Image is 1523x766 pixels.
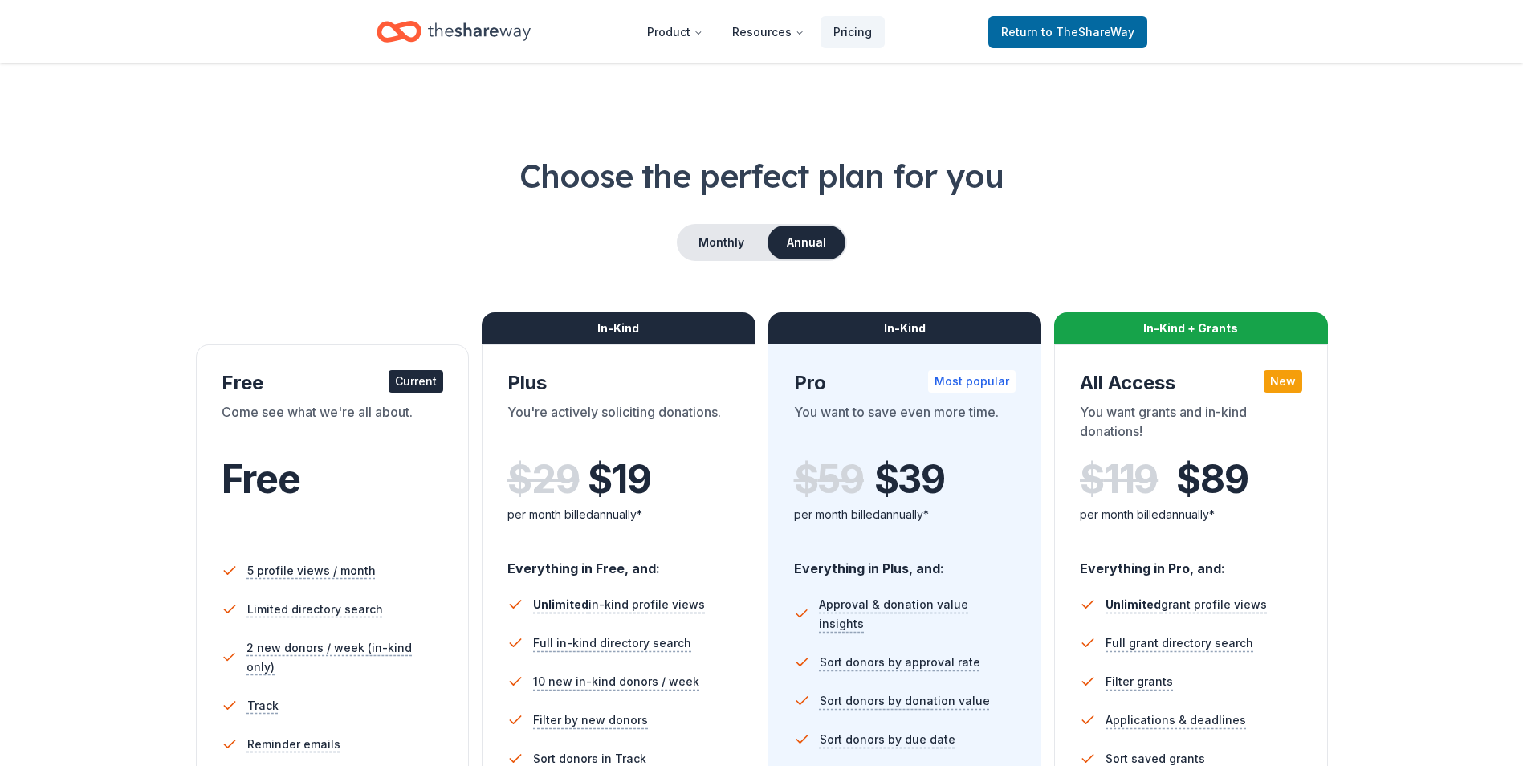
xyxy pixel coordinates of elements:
nav: Main [634,13,885,51]
span: $ 39 [874,457,945,502]
button: Product [634,16,716,48]
div: Everything in Plus, and: [794,545,1016,579]
span: Return [1001,22,1134,42]
div: You want to save even more time. [794,402,1016,447]
span: Reminder emails [247,735,340,754]
button: Monthly [678,226,764,259]
span: Approval & donation value insights [819,595,1016,634]
span: 5 profile views / month [247,561,376,581]
div: In-Kind [768,312,1042,344]
div: per month billed annually* [794,505,1016,524]
div: Most popular [928,370,1016,393]
span: Sort donors by donation value [820,691,990,711]
span: Sort donors by due date [820,730,955,749]
span: Filter by new donors [533,711,648,730]
div: You're actively soliciting donations. [507,402,730,447]
div: Everything in Free, and: [507,545,730,579]
div: In-Kind [482,312,755,344]
button: Resources [719,16,817,48]
a: Pricing [821,16,885,48]
span: $ 89 [1176,457,1248,502]
div: New [1264,370,1302,393]
div: Everything in Pro, and: [1080,545,1302,579]
div: Current [389,370,443,393]
span: Full grant directory search [1106,634,1253,653]
span: Sort donors by approval rate [820,653,980,672]
div: per month billed annually* [1080,505,1302,524]
span: 10 new in-kind donors / week [533,672,699,691]
div: Free [222,370,444,396]
span: to TheShareWay [1041,25,1134,39]
h1: Choose the perfect plan for you [64,153,1459,198]
span: Track [247,696,279,715]
div: Plus [507,370,730,396]
div: Come see what we're all about. [222,402,444,447]
span: Full in-kind directory search [533,634,691,653]
span: 2 new donors / week (in-kind only) [246,638,443,677]
div: Pro [794,370,1016,396]
div: per month billed annually* [507,505,730,524]
span: Limited directory search [247,600,383,619]
span: grant profile views [1106,597,1267,611]
span: Unlimited [1106,597,1161,611]
span: Unlimited [533,597,588,611]
div: In-Kind + Grants [1054,312,1328,344]
a: Returnto TheShareWay [988,16,1147,48]
span: in-kind profile views [533,597,705,611]
div: All Access [1080,370,1302,396]
span: Filter grants [1106,672,1173,691]
span: $ 19 [588,457,650,502]
span: Applications & deadlines [1106,711,1246,730]
div: You want grants and in-kind donations! [1080,402,1302,447]
a: Home [377,13,531,51]
button: Annual [768,226,845,259]
span: Free [222,455,300,503]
